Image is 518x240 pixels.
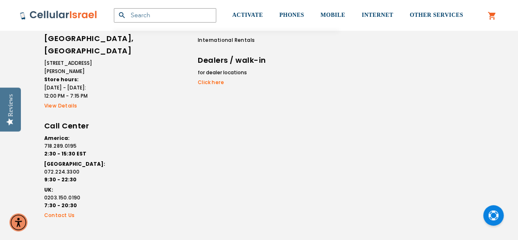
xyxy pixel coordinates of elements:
[198,37,272,44] a: International Rentals
[362,12,393,18] span: INTERNET
[44,212,114,219] a: Contact Us
[198,69,267,77] li: for dealer locations
[44,176,77,183] strong: 9:30 - 22:30
[20,10,97,20] img: Cellular Israel Logo
[44,150,86,157] strong: 2:30 - 15:30 EST
[409,12,463,18] span: OTHER SERVICES
[44,102,114,110] a: View Details
[44,186,53,193] strong: UK:
[232,12,263,18] span: ACTIVATE
[44,120,114,132] h6: Call Center
[44,168,114,176] a: 072.224.3300
[279,12,304,18] span: PHONES
[44,194,114,201] a: 0203.150.0190
[198,54,267,66] h6: Dealers / walk-in
[44,135,70,142] strong: America:
[7,94,14,117] div: Reviews
[198,79,267,86] a: Click here
[44,142,114,150] a: 718.289.0195
[44,59,114,100] li: [STREET_ADDRESS][PERSON_NAME] [DATE] - [DATE]: 12:00 PM - 7:15 PM
[114,8,216,23] input: Search
[44,32,114,57] h6: [GEOGRAPHIC_DATA], [GEOGRAPHIC_DATA]
[9,213,27,231] div: Accessibility Menu
[44,160,105,167] strong: [GEOGRAPHIC_DATA]:
[321,12,346,18] span: MOBILE
[44,76,79,83] strong: Store hours:
[44,202,77,209] strong: 7:30 - 20:30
